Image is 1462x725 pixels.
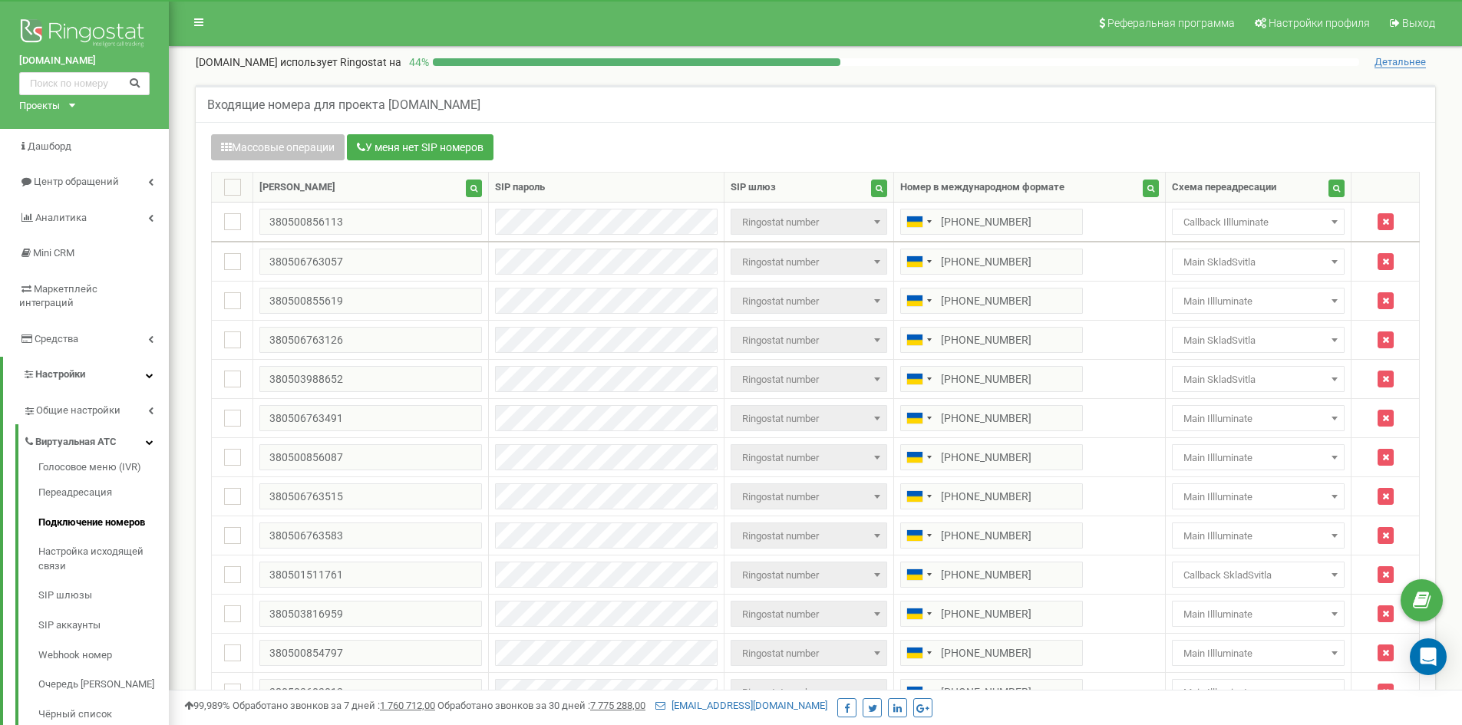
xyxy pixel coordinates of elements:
span: Ringostat number [731,562,887,588]
span: Ringostat number [736,291,882,312]
span: Ringostat number [736,252,882,273]
div: Telephone country code [901,562,936,587]
span: Ringostat number [731,483,887,509]
div: SIP шлюз [731,180,776,195]
div: Telephone country code [901,406,936,430]
input: 050 123 4567 [900,679,1083,705]
span: Ringostat number [736,408,882,430]
div: Telephone country code [901,288,936,313]
span: Main Illluminate [1177,604,1339,625]
span: Общие настройки [36,404,120,418]
span: Обработано звонков за 7 дней : [233,700,435,711]
span: Main Illluminate [1172,483,1345,509]
div: Telephone country code [901,367,936,391]
span: Ringostat number [731,327,887,353]
span: Средства [35,333,78,344]
span: Main Illluminate [1177,291,1339,312]
span: Main Illluminate [1177,408,1339,430]
span: Main Illluminate [1172,601,1345,627]
span: Callback Illluminate [1177,212,1339,233]
div: Telephone country code [901,484,936,509]
span: Ringostat number [736,212,882,233]
span: Ringostat number [731,366,887,392]
input: 050 123 4567 [900,249,1083,275]
button: Массовые операции [211,134,345,160]
span: Ringostat number [736,604,882,625]
div: Telephone country code [901,523,936,548]
span: Main SkladSvitla [1172,366,1345,392]
span: использует Ringostat на [280,56,401,68]
span: Main SkladSvitla [1177,252,1339,273]
span: 99,989% [184,700,230,711]
span: Main SkladSvitla [1177,369,1339,391]
input: 050 123 4567 [900,483,1083,509]
span: Main Illluminate [1172,288,1345,314]
div: [PERSON_NAME] [259,180,335,195]
input: 050 123 4567 [900,327,1083,353]
span: Ringostat number [736,447,882,469]
span: Main SkladSvitla [1177,330,1339,351]
input: 050 123 4567 [900,366,1083,392]
input: 050 123 4567 [900,444,1083,470]
a: SIP аккаунты [38,611,169,641]
span: Callback Illluminate [1172,209,1345,235]
a: Webhook номер [38,641,169,671]
a: SIP шлюзы [38,581,169,611]
span: Реферальная программа [1107,17,1235,29]
span: Main Illluminate [1172,679,1345,705]
div: Схема переадресации [1172,180,1276,195]
span: Main Illluminate [1172,522,1345,549]
div: Проекты [19,99,60,114]
span: Аналитика [35,212,87,223]
span: Детальнее [1375,56,1426,68]
div: Telephone country code [901,680,936,704]
span: Main SkladSvitla [1172,327,1345,353]
span: Дашборд [28,140,71,152]
span: Callback SkladSvitla [1172,562,1345,588]
span: Ringostat number [736,486,882,508]
img: Ringostat logo [19,15,150,54]
span: Ringostat number [731,405,887,431]
span: Ringostat number [731,601,887,627]
button: У меня нет SIP номеров [347,134,493,160]
input: 050 123 4567 [900,640,1083,666]
span: Main Illluminate [1177,486,1339,508]
span: Main Illluminate [1172,405,1345,431]
div: Номер в международном формате [900,180,1064,195]
a: [DOMAIN_NAME] [19,54,150,68]
span: Ringostat number [736,643,882,664]
span: Main Illluminate [1177,643,1339,664]
a: Подключение номеров [38,508,169,538]
span: Main Illluminate [1177,447,1339,469]
div: Telephone country code [901,249,936,274]
input: 050 123 4567 [900,522,1083,549]
a: [EMAIL_ADDRESS][DOMAIN_NAME] [655,700,827,711]
p: 44 % [401,54,433,70]
span: Маркетплейс интеграций [19,283,97,309]
div: Telephone country code [901,601,936,626]
span: Обработано звонков за 30 дней : [437,700,645,711]
span: Main Illluminate [1177,682,1339,704]
span: Ringostat number [736,526,882,547]
span: Настройки профиля [1269,17,1370,29]
a: Очередь [PERSON_NAME] [38,670,169,700]
span: Ringostat number [731,288,887,314]
div: Telephone country code [901,328,936,352]
span: Выход [1402,17,1435,29]
input: 050 123 4567 [900,209,1083,235]
a: Голосовое меню (IVR) [38,460,169,479]
span: Main Illluminate [1172,444,1345,470]
input: 050 123 4567 [900,601,1083,627]
span: Ringostat number [736,330,882,351]
th: SIP пароль [489,173,724,203]
a: Настройка исходящей связи [38,537,169,581]
span: Настройки [35,368,85,380]
span: Виртуальная АТС [35,435,117,450]
span: Ringostat number [736,565,882,586]
span: Main Illluminate [1172,640,1345,666]
a: Переадресация [38,478,169,508]
span: Центр обращений [34,176,119,187]
u: 1 760 712,00 [380,700,435,711]
span: Main SkladSvitla [1172,249,1345,275]
u: 7 775 288,00 [590,700,645,711]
